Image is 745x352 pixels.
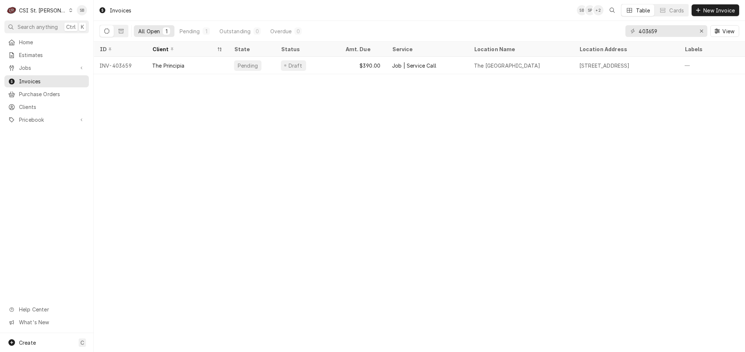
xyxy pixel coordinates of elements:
a: Go to Pricebook [4,114,89,126]
div: Shelley Politte's Avatar [585,5,595,15]
a: Home [4,36,89,48]
a: Go to What's New [4,316,89,328]
a: Invoices [4,75,89,87]
span: New Invoice [702,7,736,14]
a: Go to Jobs [4,62,89,74]
div: + 2 [593,5,603,15]
span: K [81,23,84,31]
div: Pending [237,62,259,69]
div: SB [77,5,87,15]
div: Amt. Due [345,45,379,53]
span: Clients [19,103,85,111]
button: Erase input [696,25,707,37]
div: Pending [180,27,200,35]
span: Help Center [19,306,84,313]
button: New Invoice [692,4,739,16]
a: Purchase Orders [4,88,89,100]
div: Service [392,45,461,53]
span: Create [19,340,36,346]
div: SP [585,5,595,15]
div: Overdue [270,27,291,35]
div: 1 [164,27,169,35]
input: Keyword search [639,25,693,37]
div: Cards [669,7,684,14]
div: $390.00 [339,57,386,74]
div: Location Name [474,45,566,53]
div: The [GEOGRAPHIC_DATA] [474,62,540,69]
div: State [234,45,269,53]
span: Invoices [19,77,85,85]
a: Estimates [4,49,89,61]
span: Home [19,38,85,46]
span: Pricebook [19,116,74,124]
span: What's New [19,318,84,326]
span: Ctrl [66,23,76,31]
div: INV-403659 [94,57,146,74]
div: Shayla Bell's Avatar [577,5,587,15]
div: Client [152,45,215,53]
div: Outstanding [219,27,251,35]
button: Search anythingCtrlK [4,20,89,33]
div: Shayla Bell's Avatar [77,5,87,15]
div: CSI St. Louis's Avatar [7,5,17,15]
span: Purchase Orders [19,90,85,98]
div: The Principia [152,62,184,69]
span: C [80,339,84,347]
div: 0 [255,27,259,35]
div: ID [99,45,139,53]
button: Open search [606,4,618,16]
span: View [721,27,736,35]
div: Status [281,45,332,53]
div: All Open [138,27,160,35]
span: Estimates [19,51,85,59]
div: C [7,5,17,15]
div: 0 [296,27,300,35]
div: 1 [204,27,208,35]
span: Jobs [19,64,74,72]
a: Clients [4,101,89,113]
div: Table [636,7,650,14]
div: [STREET_ADDRESS] [579,62,630,69]
div: Location Address [579,45,671,53]
div: Draft [287,62,303,69]
div: Job | Service Call [392,62,436,69]
button: View [710,25,739,37]
div: SB [577,5,587,15]
span: Search anything [18,23,58,31]
div: CSI St. [PERSON_NAME] [19,7,67,14]
a: Go to Help Center [4,303,89,315]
